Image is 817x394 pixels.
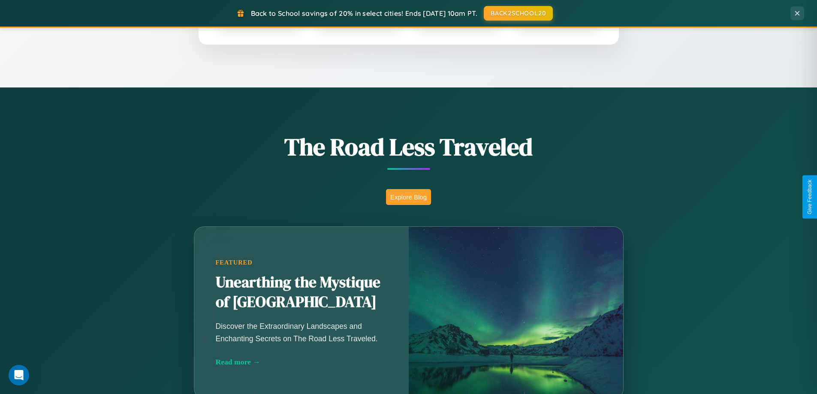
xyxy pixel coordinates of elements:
[216,273,387,312] h2: Unearthing the Mystique of [GEOGRAPHIC_DATA]
[216,259,387,266] div: Featured
[386,189,431,205] button: Explore Blog
[9,365,29,385] div: Open Intercom Messenger
[251,9,477,18] span: Back to School savings of 20% in select cities! Ends [DATE] 10am PT.
[216,358,387,367] div: Read more →
[216,320,387,344] p: Discover the Extraordinary Landscapes and Enchanting Secrets on The Road Less Traveled.
[484,6,553,21] button: BACK2SCHOOL20
[807,180,813,214] div: Give Feedback
[151,130,666,163] h1: The Road Less Traveled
